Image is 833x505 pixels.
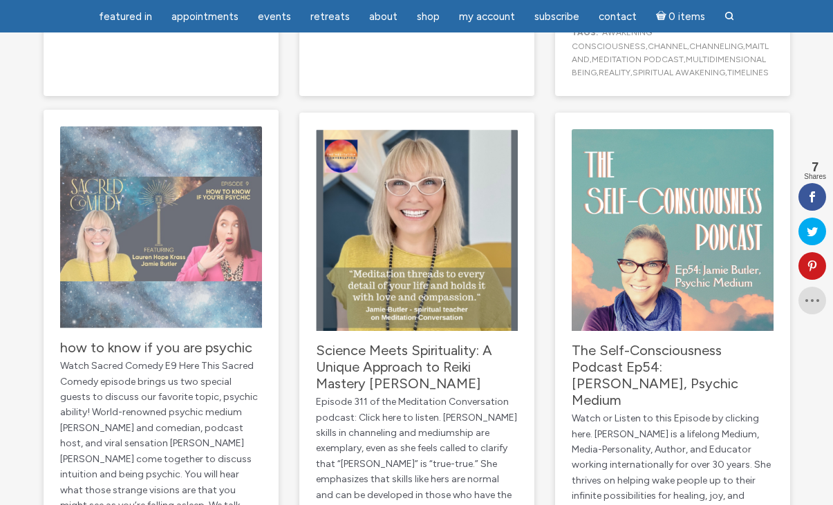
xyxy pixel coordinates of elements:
a: multidimensional being [572,55,766,77]
img: The Self-Consciousness Podcast Ep54: Jamie Butler, Psychic Medium [572,129,774,331]
a: Appointments [163,3,247,30]
a: Contact [590,3,645,30]
a: Cart0 items [648,2,714,30]
span: Contact [599,10,637,23]
a: how to know if you are psychic [60,339,252,356]
a: featured in [91,3,160,30]
span: Shares [804,173,826,180]
img: Science Meets Spirituality: A Unique Approach to Reiki Mastery Jamie Butler [316,129,518,331]
i: Cart [656,10,669,23]
span: Appointments [171,10,238,23]
span: Retreats [310,10,350,23]
a: meditation podcast [592,55,684,64]
img: how to know if you are psychic [60,126,262,328]
a: My Account [451,3,523,30]
div: , , , , , , , , [572,13,774,79]
span: featured in [99,10,152,23]
a: Subscribe [526,3,588,30]
a: About [361,3,406,30]
span: Events [258,10,291,23]
a: Events [250,3,299,30]
span: Subscribe [534,10,579,23]
span: Shop [417,10,440,23]
a: channeling [689,41,743,51]
a: spiritual awakening [633,68,725,77]
a: Retreats [302,3,358,30]
span: About [369,10,397,23]
span: 0 items [668,12,705,22]
a: Shop [409,3,448,30]
a: reality [599,68,630,77]
a: The Self-Consciousness Podcast Ep54: [PERSON_NAME], Psychic Medium [572,342,738,408]
a: timelines [727,68,769,77]
b: Tags: [572,28,598,37]
span: 7 [804,161,826,173]
a: Science Meets Spirituality: A Unique Approach to Reiki Mastery [PERSON_NAME] [316,342,492,392]
a: channel [648,41,687,51]
a: maitland [572,41,769,64]
span: My Account [459,10,515,23]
